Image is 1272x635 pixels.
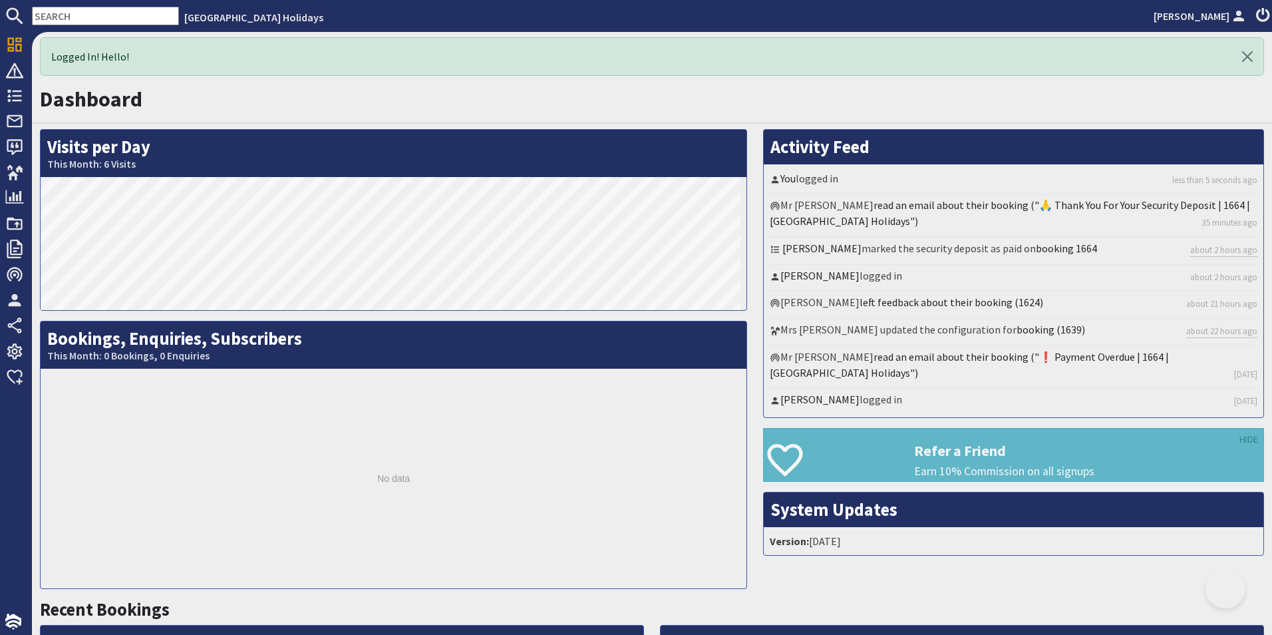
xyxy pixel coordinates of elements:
a: Activity Feed [770,136,870,158]
a: [DATE] [1234,368,1257,381]
li: marked the security deposit as paid on [767,238,1260,265]
a: Recent Bookings [40,598,170,620]
a: read an email about their booking ("🙏 Thank You For Your Security Deposit | 1664 | [GEOGRAPHIC_DA... [770,198,1250,228]
iframe: Toggle Customer Support [1205,568,1245,608]
a: [GEOGRAPHIC_DATA] Holidays [184,11,323,24]
a: [PERSON_NAME] [780,269,860,282]
a: about 22 hours ago [1186,325,1257,338]
h2: Visits per Day [41,130,746,177]
small: This Month: 0 Bookings, 0 Enquiries [47,349,740,362]
a: [PERSON_NAME] [780,393,860,406]
li: [PERSON_NAME] [767,292,1260,318]
a: HIDE [1239,433,1258,447]
li: logged in [767,265,1260,292]
strong: Version: [770,534,809,548]
a: You [780,172,796,185]
li: logged in [767,168,1260,194]
h3: Refer a Friend [914,442,1263,459]
li: Mr [PERSON_NAME] [767,194,1260,237]
li: Mr [PERSON_NAME] [767,346,1260,389]
div: Logged In! Hello! [40,37,1264,76]
a: about 2 hours ago [1190,244,1257,257]
a: left feedback about their booking (1624) [860,296,1043,309]
h2: Bookings, Enquiries, Subscribers [41,321,746,369]
input: SEARCH [32,7,179,25]
li: Mrs [PERSON_NAME] updated the configuration for [767,319,1260,346]
a: about 2 hours ago [1190,271,1257,284]
a: System Updates [770,499,897,521]
div: No data [41,369,746,588]
li: logged in [767,389,1260,414]
small: This Month: 6 Visits [47,158,740,170]
a: booking (1639) [1017,323,1085,336]
a: [PERSON_NAME] [782,242,862,255]
a: Refer a Friend Earn 10% Commission on all signups [763,428,1264,482]
a: [DATE] [1234,395,1257,407]
a: booking 1664 [1036,242,1097,255]
a: about 21 hours ago [1186,298,1257,310]
a: [PERSON_NAME] [1154,8,1248,24]
a: less than 5 seconds ago [1172,174,1257,186]
img: staytech_i_w-64f4e8e9ee0a9c174fd5317b4b171b261742d2d393467e5bdba4413f4f884c10.svg [5,614,21,630]
a: 35 minutes ago [1202,216,1257,229]
a: read an email about their booking ("❗ Payment Overdue | 1664 | [GEOGRAPHIC_DATA] Holidays") [770,350,1169,379]
p: Earn 10% Commission on all signups [914,463,1263,480]
li: [DATE] [767,530,1260,552]
a: Dashboard [40,86,142,112]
